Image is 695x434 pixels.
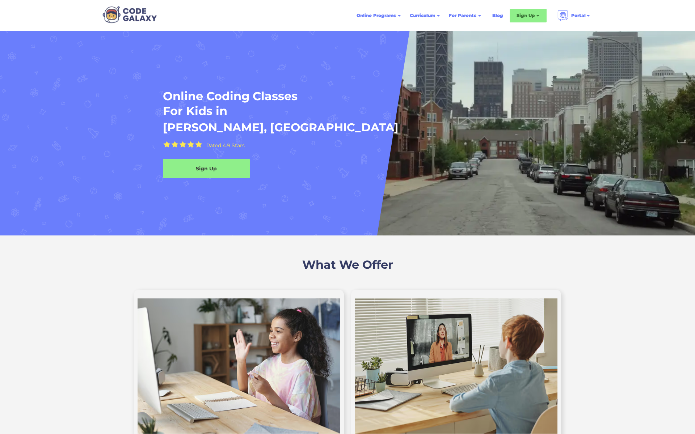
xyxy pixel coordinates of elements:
[357,12,396,19] div: Online Programs
[410,12,435,19] div: Curriculum
[405,9,445,22] div: Curriculum
[352,9,405,22] div: Online Programs
[163,120,399,135] h1: [PERSON_NAME], [GEOGRAPHIC_DATA]
[171,141,178,148] img: Yellow Star - the Code Galaxy
[488,9,507,22] a: Blog
[195,141,202,148] img: Yellow Star - the Code Galaxy
[510,9,547,22] div: Sign Up
[553,7,595,24] div: Portal
[163,89,476,119] h1: Online Coding Classes For Kids in
[206,143,245,148] div: Rated 4.9 Stars
[445,9,486,22] div: For Parents
[163,159,250,178] a: Sign Up
[449,12,476,19] div: For Parents
[163,165,250,172] div: Sign Up
[179,141,186,148] img: Yellow Star - the Code Galaxy
[163,141,170,148] img: Yellow Star - the Code Galaxy
[571,12,586,19] div: Portal
[517,12,535,19] div: Sign Up
[187,141,194,148] img: Yellow Star - the Code Galaxy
